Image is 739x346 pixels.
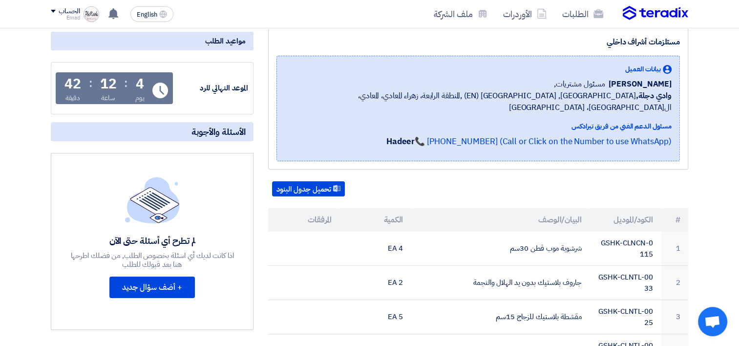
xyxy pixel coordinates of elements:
[51,32,253,50] div: مواعيد الطلب
[661,208,688,232] th: #
[590,232,661,266] td: GSHK-CLNCN-0115
[64,77,81,91] div: 42
[590,208,661,232] th: الكود/الموديل
[590,300,661,334] td: GSHK-CLNTL-0025
[609,78,672,90] span: [PERSON_NAME]
[125,177,180,223] img: empty_state_list.svg
[661,232,688,266] td: 1
[554,2,611,25] a: الطلبات
[100,77,117,91] div: 12
[136,77,144,91] div: 4
[51,15,80,21] div: Emad
[386,135,415,148] strong: Hadeer
[135,93,145,103] div: يوم
[84,6,99,22] img: SmartSelectCamScanner_1740922999514.jpg
[339,300,411,334] td: 5 EA
[137,11,157,18] span: English
[69,235,235,246] div: لم تطرح أي أسئلة حتى الآن
[415,135,672,148] a: 📞 [PHONE_NUMBER] (Call or Click on the Number to use WhatsApp)
[554,78,605,90] span: مسئول مشتريات,
[495,2,554,25] a: الأوردرات
[191,126,246,137] span: الأسئلة والأجوبة
[124,74,127,92] div: :
[101,93,115,103] div: ساعة
[59,7,80,16] div: الحساب
[636,90,672,102] b: وادي دجلة,
[69,251,235,269] div: اذا كانت لديك أي اسئلة بخصوص الطلب, من فضلك اطرحها هنا بعد قبولك للطلب
[285,90,672,113] span: [GEOGRAPHIC_DATA], [GEOGRAPHIC_DATA] (EN) ,المنطقة الرابعة، زهراء المعادي، المعادي، ال[GEOGRAPHIC...
[426,2,495,25] a: ملف الشركة
[89,74,92,92] div: :
[411,300,589,334] td: مقشطة بلاستيك للزجاج 15سم
[109,277,195,298] button: + أضف سؤال جديد
[661,300,688,334] td: 3
[339,266,411,300] td: 2 EA
[339,208,411,232] th: الكمية
[623,6,688,21] img: Teradix logo
[411,266,589,300] td: جاروف بلاستيك بدون يد الهلال والنجمة
[130,6,173,22] button: English
[411,232,589,266] td: شرشوبة موب قطن 30سم
[285,121,672,131] div: مسئول الدعم الفني من فريق تيرادكس
[625,64,661,74] span: بيانات العميل
[268,208,339,232] th: المرفقات
[276,36,680,48] div: مستلزمات أشراف داخلي
[65,93,81,103] div: دقيقة
[661,266,688,300] td: 2
[175,83,248,94] div: الموعد النهائي للرد
[698,307,727,336] div: Open chat
[339,232,411,266] td: 4 EA
[411,208,589,232] th: البيان/الوصف
[272,181,345,197] button: تحميل جدول البنود
[590,266,661,300] td: GSHK-CLNTL-0033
